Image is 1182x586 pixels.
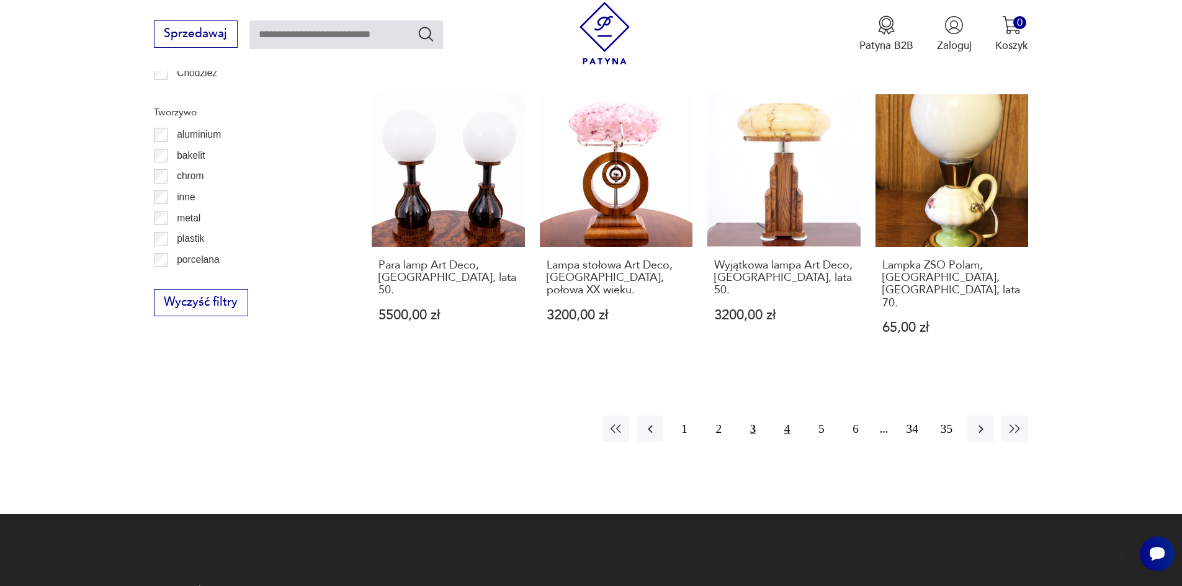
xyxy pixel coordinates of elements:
[154,20,238,48] button: Sprzedawaj
[154,30,238,40] a: Sprzedawaj
[378,259,518,297] h3: Para lamp Art Deco, [GEOGRAPHIC_DATA], lata 50.
[177,65,217,81] p: Chodzież
[705,415,732,442] button: 2
[547,309,686,322] p: 3200,00 zł
[842,415,869,442] button: 6
[177,86,214,102] p: Ćmielów
[177,127,221,143] p: aluminium
[875,94,1029,363] a: Lampka ZSO Polam, Poznań, Polska, lata 70.Lampka ZSO Polam, [GEOGRAPHIC_DATA], [GEOGRAPHIC_DATA],...
[995,38,1028,53] p: Koszyk
[937,38,972,53] p: Zaloguj
[177,231,204,247] p: plastik
[714,309,854,322] p: 3200,00 zł
[154,289,248,316] button: Wyczyść filtry
[707,94,861,363] a: Wyjątkowa lampa Art Deco, Polska, lata 50.Wyjątkowa lampa Art Deco, [GEOGRAPHIC_DATA], lata 50.32...
[882,321,1022,334] p: 65,00 zł
[995,16,1028,53] button: 0Koszyk
[1013,16,1026,29] div: 0
[808,415,835,442] button: 5
[877,16,896,35] img: Ikona medalu
[859,16,913,53] a: Ikona medaluPatyna B2B
[573,2,636,64] img: Patyna - sklep z meblami i dekoracjami vintage
[177,189,195,205] p: inne
[177,252,220,268] p: porcelana
[1002,16,1021,35] img: Ikona koszyka
[154,104,336,120] p: Tworzywo
[714,259,854,297] h3: Wyjątkowa lampa Art Deco, [GEOGRAPHIC_DATA], lata 50.
[859,16,913,53] button: Patyna B2B
[671,415,697,442] button: 1
[859,38,913,53] p: Patyna B2B
[1140,536,1175,571] iframe: Smartsupp widget button
[899,415,926,442] button: 34
[372,94,525,363] a: Para lamp Art Deco, Polska, lata 50.Para lamp Art Deco, [GEOGRAPHIC_DATA], lata 50.5500,00 zł
[944,16,964,35] img: Ikonka użytkownika
[378,309,518,322] p: 5500,00 zł
[177,210,200,226] p: metal
[937,16,972,53] button: Zaloguj
[882,259,1022,310] h3: Lampka ZSO Polam, [GEOGRAPHIC_DATA], [GEOGRAPHIC_DATA], lata 70.
[177,272,208,288] p: porcelit
[417,25,435,43] button: Szukaj
[547,259,686,297] h3: Lampa stołowa Art Deco, [GEOGRAPHIC_DATA], połowa XX wieku.
[933,415,960,442] button: 35
[740,415,766,442] button: 3
[177,148,205,164] p: bakelit
[774,415,800,442] button: 4
[540,94,693,363] a: Lampa stołowa Art Deco, Polska, połowa XX wieku.Lampa stołowa Art Deco, [GEOGRAPHIC_DATA], połowa...
[177,168,204,184] p: chrom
